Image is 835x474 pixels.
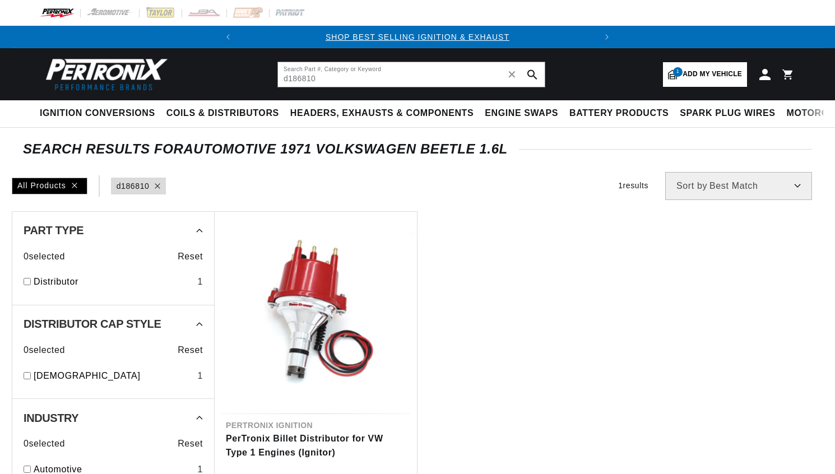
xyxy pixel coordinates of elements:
[12,178,87,194] div: All Products
[178,436,203,451] span: Reset
[479,100,564,127] summary: Engine Swaps
[197,275,203,289] div: 1
[197,369,203,383] div: 1
[40,55,169,94] img: Pertronix
[239,31,596,43] div: Announcement
[285,100,479,127] summary: Headers, Exhausts & Components
[683,69,742,80] span: Add my vehicle
[676,182,707,190] span: Sort by
[40,108,155,119] span: Ignition Conversions
[24,412,78,424] span: Industry
[596,26,618,48] button: Translation missing: en.sections.announcements.next_announcement
[569,108,669,119] span: Battery Products
[178,343,203,357] span: Reset
[663,62,747,87] a: 1Add my vehicle
[618,181,648,190] span: 1 results
[520,62,545,87] button: search button
[23,143,812,155] div: SEARCH RESULTS FOR Automotive 1971 Volkswagen Beetle 1.6L
[24,225,83,236] span: Part Type
[278,62,545,87] input: Search Part #, Category or Keyword
[290,108,474,119] span: Headers, Exhausts & Components
[673,67,683,77] span: 1
[680,108,775,119] span: Spark Plug Wires
[40,100,161,127] summary: Ignition Conversions
[117,180,150,192] a: d186810
[239,31,596,43] div: 1 of 2
[161,100,285,127] summary: Coils & Distributors
[226,431,406,460] a: PerTronix Billet Distributor for VW Type 1 Engines (Ignitor)
[34,275,193,289] a: Distributor
[665,172,812,200] select: Sort by
[674,100,781,127] summary: Spark Plug Wires
[24,318,161,329] span: Distributor Cap Style
[326,32,509,41] a: SHOP BEST SELLING IGNITION & EXHAUST
[178,249,203,264] span: Reset
[217,26,239,48] button: Translation missing: en.sections.announcements.previous_announcement
[12,26,823,48] slideshow-component: Translation missing: en.sections.announcements.announcement_bar
[34,369,193,383] a: [DEMOGRAPHIC_DATA]
[24,249,65,264] span: 0 selected
[24,436,65,451] span: 0 selected
[564,100,674,127] summary: Battery Products
[24,343,65,357] span: 0 selected
[485,108,558,119] span: Engine Swaps
[166,108,279,119] span: Coils & Distributors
